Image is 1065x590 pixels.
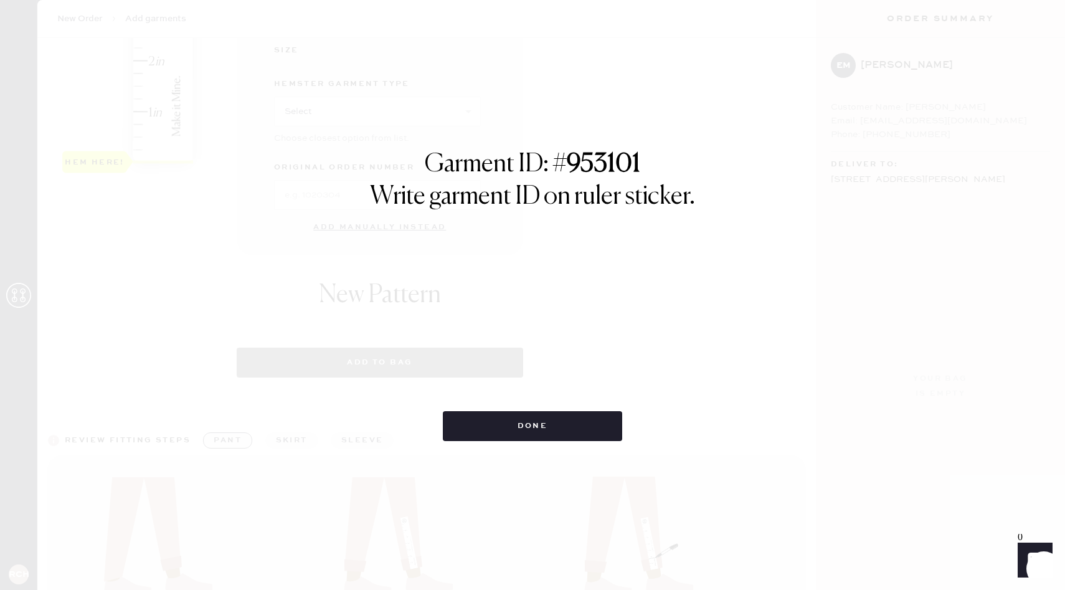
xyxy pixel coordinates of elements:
img: yH5BAEAAAAALAAAAAABAAEAAAIBRAA7 [299,193,766,399]
h1: Write garment ID on ruler sticker. [370,182,695,212]
strong: 953101 [567,152,640,177]
button: Done [443,411,623,441]
iframe: Front Chat [1006,534,1059,588]
h1: Garment ID: # [425,150,640,182]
